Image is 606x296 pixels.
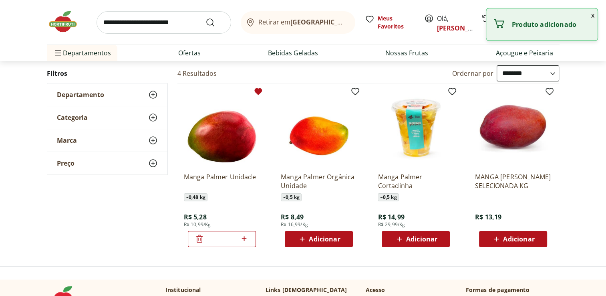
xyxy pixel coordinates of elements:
a: Bebidas Geladas [268,48,318,58]
p: Produto adicionado [512,20,591,28]
span: Categoria [57,114,88,122]
button: Retirar em[GEOGRAPHIC_DATA]/[GEOGRAPHIC_DATA] [241,11,355,34]
span: Adicionar [309,236,340,242]
p: Institucional [165,286,201,294]
span: ~ 0,5 kg [281,193,302,201]
span: Departamento [57,91,104,99]
button: Departamento [47,83,167,106]
span: R$ 14,99 [378,213,404,221]
img: Manga Palmer Unidade [184,90,260,166]
img: MANGA PALMER SELECIONADA KG [475,90,551,166]
span: Meus Favoritos [378,14,415,30]
img: Hortifruti [47,10,87,34]
span: Adicionar [503,236,534,242]
input: search [97,11,231,34]
span: R$ 16,99/Kg [281,221,308,228]
button: Adicionar [382,231,450,247]
a: Açougue e Peixaria [496,48,553,58]
button: Marca [47,129,167,152]
p: Formas de pagamento [466,286,560,294]
a: Manga Palmer Cortadinha [378,172,454,190]
a: Manga Palmer Unidade [184,172,260,190]
p: Links [DEMOGRAPHIC_DATA] [266,286,347,294]
a: Nossas Frutas [385,48,428,58]
span: R$ 13,19 [475,213,501,221]
span: Olá, [437,14,473,33]
h2: Filtros [47,65,168,81]
span: Marca [57,136,77,144]
img: Manga Palmer Cortadinha [378,90,454,166]
span: Departamentos [53,43,111,63]
a: Ofertas [178,48,201,58]
span: R$ 10,99/Kg [184,221,211,228]
p: Acesso [366,286,385,294]
button: Adicionar [479,231,547,247]
span: R$ 5,28 [184,213,207,221]
img: Manga Palmer Orgânica Unidade [281,90,357,166]
button: Categoria [47,106,167,129]
label: Ordernar por [452,69,494,78]
span: Retirar em [258,18,347,26]
a: MANGA [PERSON_NAME] SELECIONADA KG [475,172,551,190]
span: ~ 0,48 kg [184,193,207,201]
h2: 4 Resultados [177,69,217,78]
span: R$ 8,49 [281,213,304,221]
a: Manga Palmer Orgânica Unidade [281,172,357,190]
span: R$ 29,99/Kg [378,221,405,228]
span: Preço [57,159,74,167]
a: [PERSON_NAME] [437,24,489,32]
a: Meus Favoritos [365,14,415,30]
button: Submit Search [205,18,225,27]
b: [GEOGRAPHIC_DATA]/[GEOGRAPHIC_DATA] [290,18,425,26]
button: Adicionar [285,231,353,247]
button: Fechar notificação [588,8,598,22]
button: Preço [47,152,167,174]
button: Menu [53,43,63,63]
span: Adicionar [406,236,437,242]
span: ~ 0,5 kg [378,193,399,201]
